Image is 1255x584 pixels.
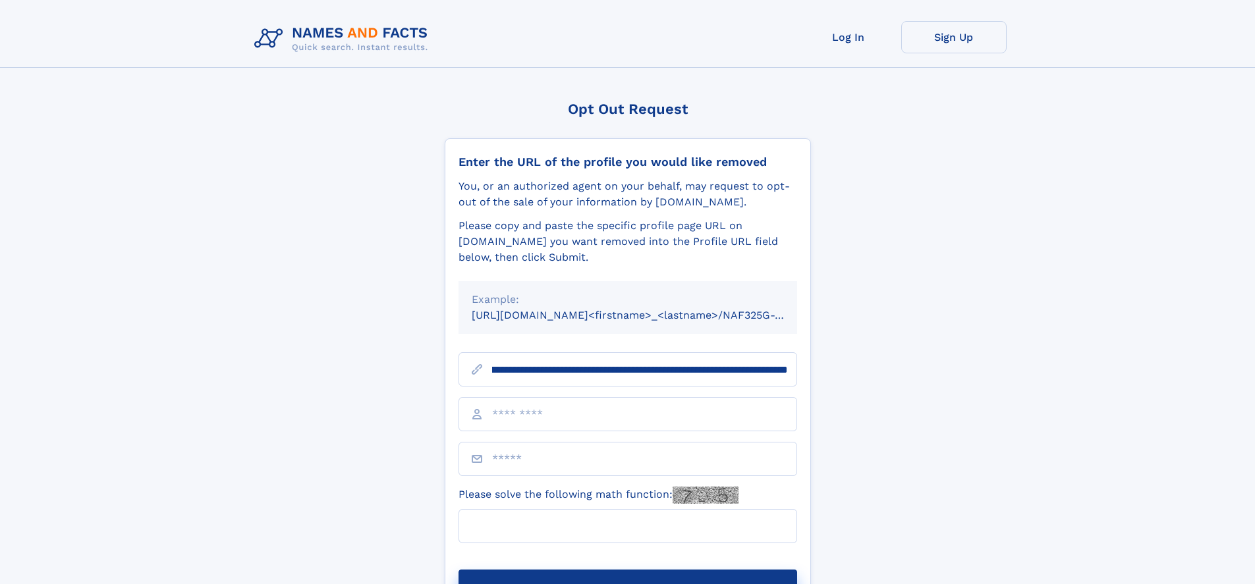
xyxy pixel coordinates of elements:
[459,155,797,169] div: Enter the URL of the profile you would like removed
[249,21,439,57] img: Logo Names and Facts
[796,21,901,53] a: Log In
[472,309,822,321] small: [URL][DOMAIN_NAME]<firstname>_<lastname>/NAF325G-xxxxxxxx
[459,218,797,265] div: Please copy and paste the specific profile page URL on [DOMAIN_NAME] you want removed into the Pr...
[445,101,811,117] div: Opt Out Request
[459,178,797,210] div: You, or an authorized agent on your behalf, may request to opt-out of the sale of your informatio...
[901,21,1007,53] a: Sign Up
[472,292,784,307] div: Example:
[459,487,739,504] label: Please solve the following math function:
